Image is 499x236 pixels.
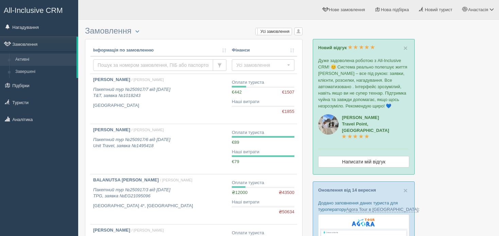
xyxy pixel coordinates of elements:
[318,156,409,168] a: Написати мій відгук
[318,200,409,213] p: Додано заповнення даних туриста для туроператору :
[12,54,76,66] a: Активні
[93,102,226,109] p: [GEOGRAPHIC_DATA]
[279,190,294,196] span: ₴43500
[232,130,294,136] div: Оплати туриста
[403,186,408,194] span: ×
[90,124,229,174] a: [PERSON_NAME] / [PERSON_NAME] Пакетний тур №250917/6 від [DATE]Unit Travel, заявка №1495418
[318,188,376,193] a: Оновлення від 14 вересня
[93,203,226,209] p: [GEOGRAPHIC_DATA] 4*, [GEOGRAPHIC_DATA]
[12,66,76,78] a: Завершені
[403,44,408,52] span: ×
[232,99,294,105] div: Наші витрати
[93,47,226,54] a: Інформація по замовленню
[93,187,170,199] i: Пакетний тур №250917/3 від [DATE] TPG, заявка №EG21095096
[232,59,294,71] button: Усі замовлення
[93,127,130,132] b: [PERSON_NAME]
[132,128,164,132] span: / [PERSON_NAME]
[232,149,294,155] div: Наші витрати
[93,59,213,71] input: Пошук за номером замовлення, ПІБ або паспортом туриста
[132,228,164,232] span: / [PERSON_NAME]
[93,87,170,98] i: Пакетний тур №250917/7 від [DATE] T&T, заявка №1018243
[342,115,389,139] a: [PERSON_NAME]Travel Point, [GEOGRAPHIC_DATA]
[90,74,229,124] a: [PERSON_NAME] / [PERSON_NAME] Пакетний тур №250917/7 від [DATE]T&T, заявка №1018243 [GEOGRAPHIC_D...
[232,190,247,195] span: ₴12000
[232,199,294,205] div: Наші витрати
[468,7,488,12] span: Анастасія
[282,89,294,96] span: €1507
[132,78,164,82] span: / [PERSON_NAME]
[93,137,170,149] i: Пакетний тур №250917/6 від [DATE] Unit Travel, заявка №1495418
[282,109,294,115] span: €1855
[232,90,242,95] span: €442
[329,7,365,12] span: Нове замовлення
[232,47,294,54] a: Фінанси
[279,209,294,215] span: ₴50634
[232,79,294,86] div: Оплати туриста
[90,174,229,224] a: BALANUTSA [PERSON_NAME] / [PERSON_NAME] Пакетний тур №250917/3 від [DATE]TPG, заявка №EG21095096 ...
[318,57,409,109] p: Дуже задоволена роботою з All-Inclusive CRM! 😊 Система реально полегшує життя [PERSON_NAME] – все...
[85,26,303,36] h3: Замовлення
[160,178,192,182] span: / [PERSON_NAME]
[346,207,418,212] a: Agora Tour в [GEOGRAPHIC_DATA]
[425,7,452,12] span: Новий турист
[236,62,286,68] span: Усі замовлення
[93,77,130,82] b: [PERSON_NAME]
[381,7,409,12] span: Нова підбірка
[4,6,63,15] span: All-Inclusive CRM
[403,44,408,52] button: Close
[318,45,375,50] a: Новий відгук
[93,228,130,233] b: [PERSON_NAME]
[232,159,239,164] span: €79
[256,28,292,35] label: Усі замовлення
[403,187,408,194] button: Close
[0,0,78,19] a: All-Inclusive CRM
[232,180,294,186] div: Оплати туриста
[93,177,159,182] b: BALANUTSA [PERSON_NAME]
[232,140,239,145] span: €89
